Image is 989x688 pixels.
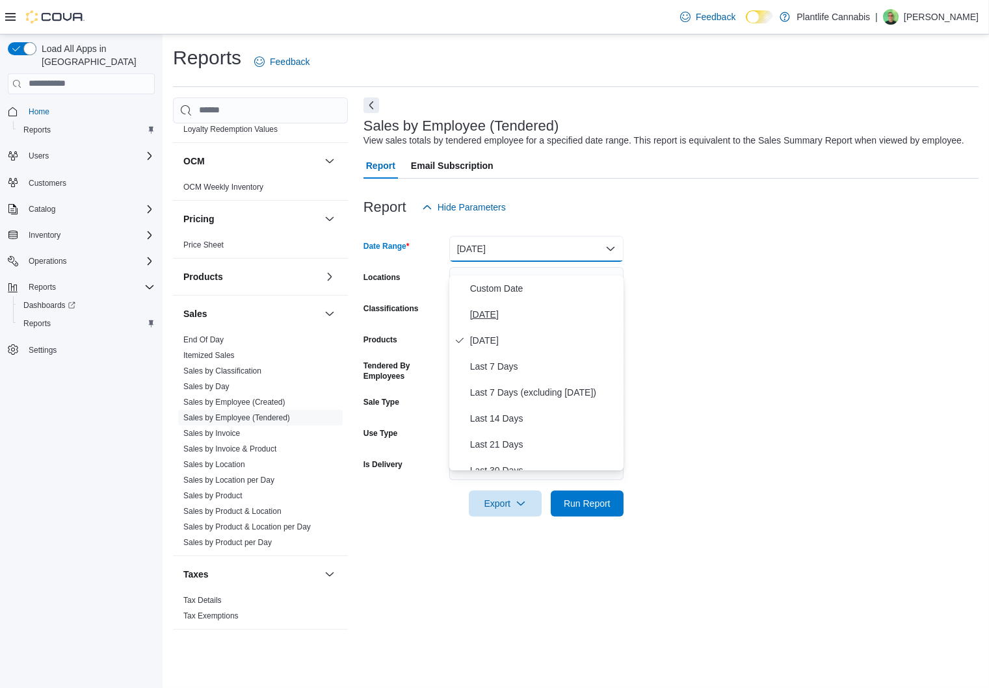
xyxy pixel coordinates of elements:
[183,307,207,320] h3: Sales
[322,211,337,227] button: Pricing
[477,491,534,516] span: Export
[183,240,224,249] a: Price Sheet
[183,182,263,192] span: OCM Weekly Inventory
[23,318,51,329] span: Reports
[23,279,61,295] button: Reports
[23,104,55,120] a: Home
[183,125,278,134] a: Loyalty Redemption Values
[183,212,319,225] button: Pricing
[36,42,155,68] span: Load All Apps in [GEOGRAPHIC_DATA]
[3,147,160,165] button: Users
[183,537,272,548] span: Sales by Product per Day
[183,212,214,225] h3: Pricing
[23,300,75,311] span: Dashboards
[183,507,282,516] a: Sales by Product & Location
[29,178,66,188] span: Customers
[322,306,337,322] button: Sales
[23,342,62,358] a: Settings
[23,279,155,295] span: Reports
[183,595,222,605] span: Tax Details
[183,413,290,422] a: Sales by Employee (Tendered)
[13,121,160,139] button: Reports
[183,350,235,361] span: Itemized Sales
[173,45,241,71] h1: Reports
[23,125,51,135] span: Reports
[29,256,67,266] span: Operations
[183,611,239,621] span: Tax Exemptions
[183,460,245,469] a: Sales by Location
[3,340,160,359] button: Settings
[470,333,618,348] span: [DATE]
[23,201,60,217] button: Catalog
[173,592,348,629] div: Taxes
[3,173,160,192] button: Customers
[470,307,618,322] span: [DATE]
[23,253,155,269] span: Operations
[183,397,285,407] span: Sales by Employee (Created)
[18,316,56,331] a: Reports
[183,381,230,392] span: Sales by Day
[183,475,274,485] span: Sales by Location per Day
[173,179,348,200] div: OCM
[18,316,155,331] span: Reports
[23,103,155,120] span: Home
[18,122,155,138] span: Reports
[322,269,337,285] button: Products
[29,345,57,355] span: Settings
[363,397,399,407] label: Sale Type
[270,55,310,68] span: Feedback
[449,275,624,470] div: Select listbox
[29,282,56,292] span: Reports
[23,227,66,243] button: Inventory
[183,398,285,407] a: Sales by Employee (Created)
[29,230,60,240] span: Inventory
[23,253,72,269] button: Operations
[183,444,276,454] span: Sales by Invoice & Product
[183,429,240,438] a: Sales by Invoice
[3,226,160,244] button: Inventory
[23,148,155,164] span: Users
[322,153,337,169] button: OCM
[18,298,155,313] span: Dashboards
[183,444,276,453] a: Sales by Invoice & Product
[183,351,235,360] a: Itemized Sales
[249,49,315,75] a: Feedback
[26,10,85,23] img: Cova
[363,428,397,439] label: Use Type
[875,9,878,25] p: |
[551,491,624,516] button: Run Report
[183,124,278,134] span: Loyalty Redemption Values
[183,522,311,531] a: Sales by Product & Location per Day
[183,459,245,470] span: Sales by Location
[3,102,160,121] button: Home
[363,97,379,113] button: Next
[183,240,224,250] span: Price Sheet
[363,272,401,283] label: Locations
[13,314,160,333] button: Reports
[363,134,964,147] div: View sales totals by tendered employee for a specified date range. This report is equivalent to t...
[29,107,49,117] span: Home
[449,236,624,262] button: [DATE]
[3,278,160,296] button: Reports
[904,9,979,25] p: [PERSON_NAME]
[363,118,559,134] h3: Sales by Employee (Tendered)
[23,175,72,191] a: Customers
[23,342,155,358] span: Settings
[470,437,618,452] span: Last 21 Days
[183,270,223,283] h3: Products
[18,122,56,138] a: Reports
[183,491,243,501] span: Sales by Product
[438,201,506,214] span: Hide Parameters
[183,270,319,283] button: Products
[183,506,282,516] span: Sales by Product & Location
[183,366,261,376] span: Sales by Classification
[29,151,49,161] span: Users
[8,97,155,393] nav: Complex example
[183,335,224,345] span: End Of Day
[18,298,81,313] a: Dashboards
[23,174,155,190] span: Customers
[366,153,395,179] span: Report
[363,335,397,345] label: Products
[23,148,54,164] button: Users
